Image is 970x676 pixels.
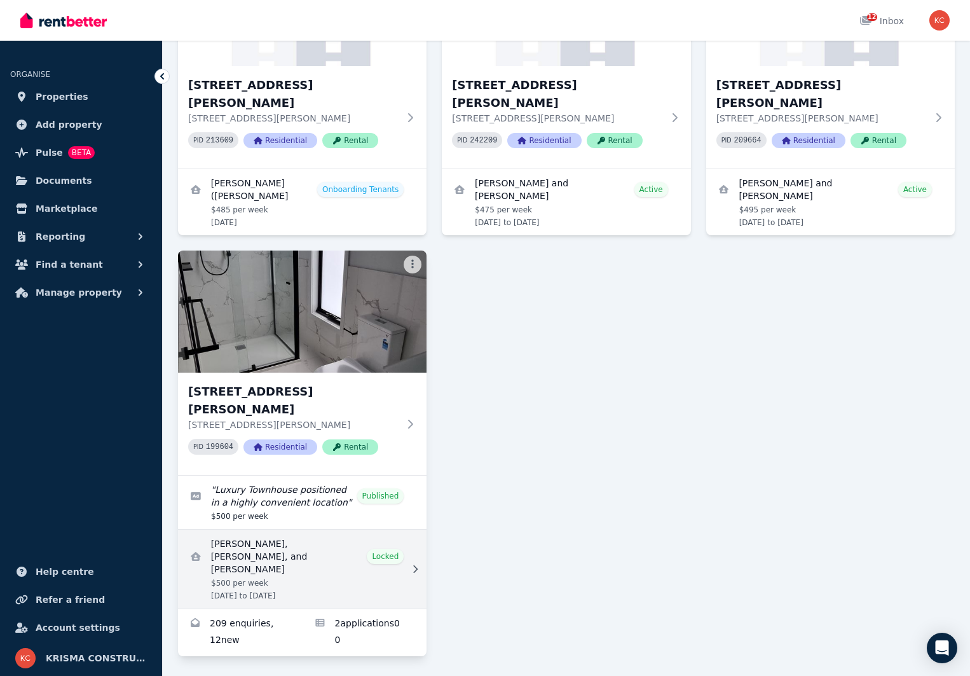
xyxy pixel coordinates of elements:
a: PulseBETA [10,140,152,165]
small: PID [193,137,203,144]
p: [STREET_ADDRESS][PERSON_NAME] [188,112,399,125]
h3: [STREET_ADDRESS][PERSON_NAME] [188,76,399,112]
p: [STREET_ADDRESS][PERSON_NAME] [716,112,927,125]
span: Help centre [36,564,94,579]
button: Manage property [10,280,152,305]
span: Reporting [36,229,85,244]
code: 199604 [206,443,233,452]
img: RentBetter [20,11,107,30]
span: Residential [243,439,317,455]
p: [STREET_ADDRESS][PERSON_NAME] [452,112,662,125]
span: Rental [587,133,643,148]
span: ORGANISE [10,70,50,79]
p: [STREET_ADDRESS][PERSON_NAME] [188,418,399,431]
a: Refer a friend [10,587,152,612]
a: Add property [10,112,152,137]
a: View details for Hohua James - Tainui Matipo and Che-Hung Lin [706,169,955,235]
code: 213609 [206,136,233,145]
code: 242209 [470,136,497,145]
h3: [STREET_ADDRESS][PERSON_NAME] [716,76,927,112]
span: Rental [322,439,378,455]
button: More options [404,256,421,273]
span: Residential [507,133,581,148]
button: Find a tenant [10,252,152,277]
span: Pulse [36,145,63,160]
a: Edit listing: Luxury Townhouse positioned in a highly convenient location [178,476,427,529]
span: 12 [867,13,877,21]
span: Manage property [36,285,122,300]
a: Unit 4/572 MELTON HIGHWAY, SYDENHAM[STREET_ADDRESS][PERSON_NAME][STREET_ADDRESS][PERSON_NAME]PID ... [178,251,427,475]
button: Reporting [10,224,152,249]
small: PID [193,443,203,450]
a: View details for Nurcan Gemici, EMRULLAH EKINCI, and Deniz Demirel [178,530,427,609]
a: Enquiries for Unit 4/572 MELTON HIGHWAY, SYDENHAM [178,609,303,656]
span: Residential [772,133,845,148]
span: BETA [68,146,95,159]
a: Properties [10,84,152,109]
a: Documents [10,168,152,193]
h3: [STREET_ADDRESS][PERSON_NAME] [188,383,399,418]
span: Add property [36,117,102,132]
small: PID [457,137,467,144]
img: Unit 4/572 MELTON HIGHWAY, SYDENHAM [178,251,427,373]
span: Account settings [36,620,120,635]
a: Help centre [10,559,152,584]
span: Properties [36,89,88,104]
a: Account settings [10,615,152,640]
a: View details for Tasha and Ricky Lay [442,169,690,235]
img: KRISMA CONSTRUCTIONS P/L A/T IOANNIDES SUPERANNUATION FUND IOANNIDES [15,648,36,668]
span: Find a tenant [36,257,103,272]
h3: [STREET_ADDRESS][PERSON_NAME] [452,76,662,112]
span: Documents [36,173,92,188]
a: View details for IOANNIS (JOHN) GRAPSA [178,169,427,235]
div: Inbox [859,15,904,27]
span: Residential [243,133,317,148]
a: Marketplace [10,196,152,221]
small: PID [721,137,732,144]
span: Rental [850,133,906,148]
code: 209664 [734,136,762,145]
div: Open Intercom Messenger [927,633,957,663]
a: Applications for Unit 4/572 MELTON HIGHWAY, SYDENHAM [303,609,427,656]
span: Refer a friend [36,592,105,607]
span: Rental [322,133,378,148]
span: Marketplace [36,201,97,216]
span: KRISMA CONSTRUCTIONS P/L A/T IOANNIDES SUPERANNUATION FUND IOANNIDES [46,651,147,666]
img: KRISMA CONSTRUCTIONS P/L A/T IOANNIDES SUPERANNUATION FUND IOANNIDES [929,10,950,31]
